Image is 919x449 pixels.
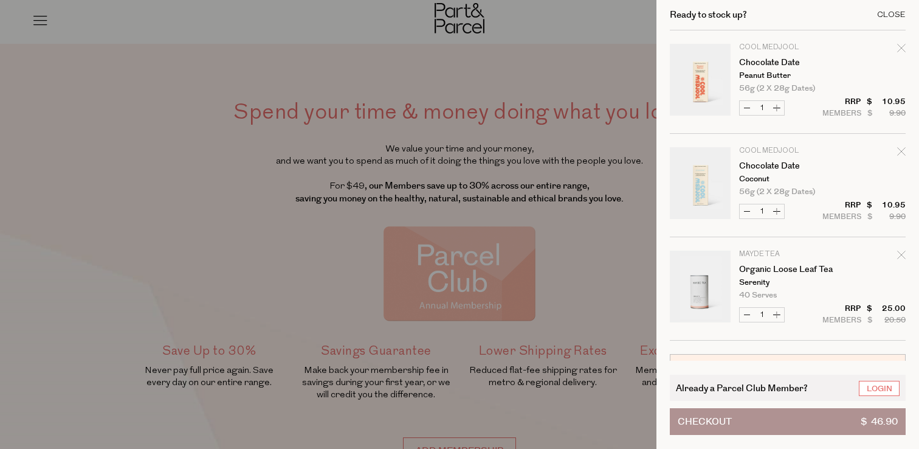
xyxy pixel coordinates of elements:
span: 56g (2 x 28g Dates) [739,85,815,92]
input: QTY Chocolate Date [754,204,769,218]
p: Mayde Tea [739,251,833,258]
div: Remove Chocolate Date [897,145,906,162]
a: Chocolate Date [739,162,833,170]
p: Cool Medjool [739,44,833,51]
a: Login [859,381,900,396]
div: Close [877,11,906,19]
input: QTY Organic Loose Leaf Tea [754,308,769,322]
span: Already a Parcel Club Member? [676,381,808,395]
p: Serenity [739,279,833,287]
p: Coconut [739,175,833,183]
h2: Ready to stock up? [670,10,747,19]
span: 40 Serves [739,291,777,299]
div: Remove Organic Loose Leaf Tea [897,249,906,265]
a: Chocolate Date [739,58,833,67]
div: Remove Chocolate Date [897,42,906,58]
p: Peanut Butter [739,72,833,80]
a: Organic Loose Leaf Tea [739,265,833,274]
span: Checkout [678,409,732,434]
span: 56g (2 x 28g Dates) [739,188,815,196]
input: QTY Chocolate Date [754,101,769,115]
button: Checkout$ 46.90 [670,408,906,435]
div: Join to Save on this Parcel [670,354,906,380]
span: $ 46.90 [861,409,898,434]
p: Cool Medjool [739,147,833,155]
